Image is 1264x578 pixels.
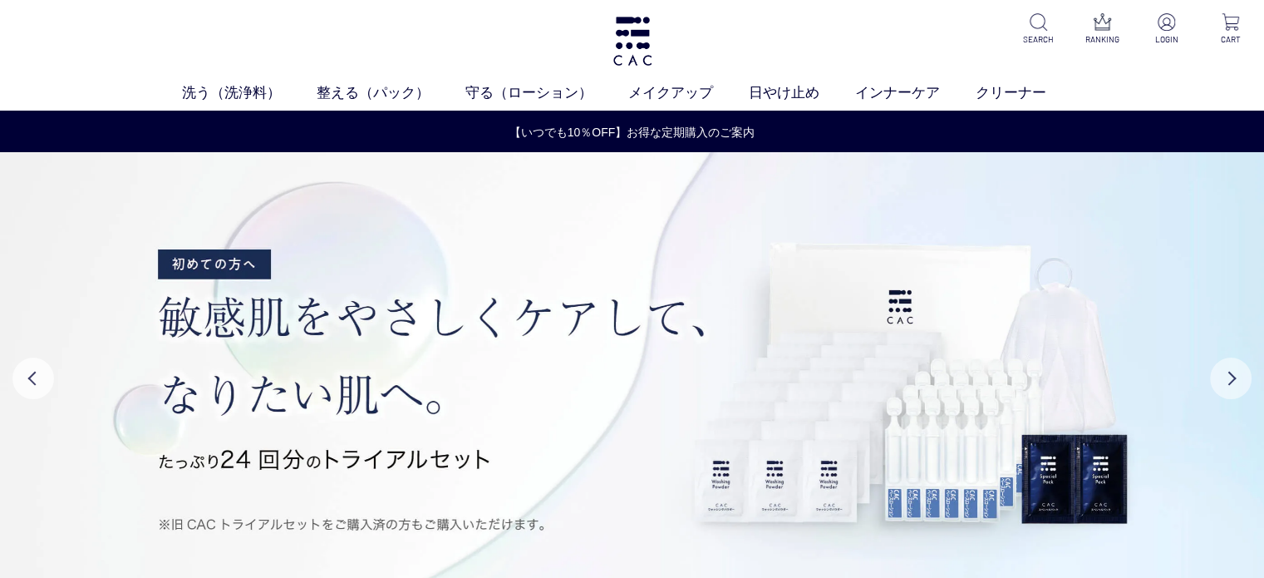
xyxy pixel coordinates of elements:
[317,82,465,104] a: 整える（パック）
[1018,33,1059,46] p: SEARCH
[1210,33,1251,46] p: CART
[976,82,1082,104] a: クリーナー
[1082,13,1123,46] a: RANKING
[1146,13,1187,46] a: LOGIN
[465,82,628,104] a: 守る（ローション）
[1210,13,1251,46] a: CART
[1018,13,1059,46] a: SEARCH
[1210,358,1252,399] button: Next
[1,124,1263,141] a: 【いつでも10％OFF】お得な定期購入のご案内
[749,82,855,104] a: 日やけ止め
[182,82,317,104] a: 洗う（洗浄料）
[12,358,54,399] button: Previous
[611,17,654,66] img: logo
[1146,33,1187,46] p: LOGIN
[628,82,749,104] a: メイクアップ
[855,82,976,104] a: インナーケア
[1082,33,1123,46] p: RANKING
